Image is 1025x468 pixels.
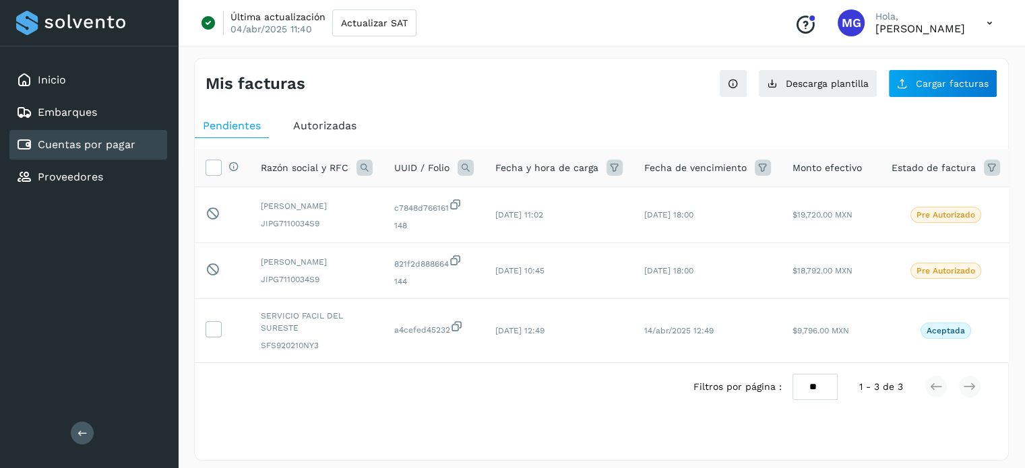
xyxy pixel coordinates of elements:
span: $9,796.00 MXN [793,326,849,335]
p: Pre Autorizado [917,210,975,220]
span: Estado de factura [892,161,976,175]
span: Cargar facturas [916,79,989,88]
p: 04/abr/2025 11:40 [230,23,312,35]
a: Inicio [38,73,66,86]
span: [PERSON_NAME] [261,256,373,268]
p: Pre Autorizado [917,266,975,275]
span: JIPG7110034S9 [261,218,373,230]
span: $19,720.00 MXN [793,210,852,220]
span: [DATE] 18:00 [644,210,693,220]
span: Fecha de vencimiento [644,161,747,175]
span: Descarga plantilla [786,79,869,88]
span: Razón social y RFC [261,161,348,175]
span: 14/abr/2025 12:49 [644,326,714,335]
span: Actualizar SAT [341,18,408,28]
p: Última actualización [230,11,325,23]
span: c7848d766161 [394,198,474,214]
a: Proveedores [38,170,103,183]
span: $18,792.00 MXN [793,266,852,275]
a: Embarques [38,106,97,119]
span: SFS920210NY3 [261,339,373,352]
a: Cuentas por pagar [38,138,135,151]
span: Filtros por página : [693,380,782,394]
button: Descarga plantilla [758,69,877,98]
span: [DATE] 10:45 [495,266,545,275]
span: 144 [394,275,474,288]
div: Proveedores [9,162,167,192]
span: Autorizadas [293,119,356,132]
p: Hola, [875,11,965,22]
button: Cargar facturas [888,69,997,98]
span: [DATE] 11:02 [495,210,543,220]
span: 1 - 3 de 3 [859,380,903,394]
span: 148 [394,220,474,232]
span: JIPG7110034S9 [261,273,373,286]
span: UUID / Folio [394,161,449,175]
span: [PERSON_NAME] [261,200,373,212]
span: Monto efectivo [793,161,862,175]
button: Actualizar SAT [332,9,416,36]
h4: Mis facturas [206,74,305,94]
span: Pendientes [203,119,261,132]
span: [DATE] 18:00 [644,266,693,275]
span: Fecha y hora de carga [495,161,598,175]
span: [DATE] 12:49 [495,326,545,335]
span: 821f2d888664 [394,254,474,270]
span: SERVICIO FACIL DEL SURESTE [261,310,373,334]
p: Aceptada [927,326,965,335]
span: a4cefed45232 [394,320,474,336]
div: Cuentas por pagar [9,130,167,160]
div: Embarques [9,98,167,127]
div: Inicio [9,65,167,95]
p: Mariana Gonzalez Suarez [875,22,965,35]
